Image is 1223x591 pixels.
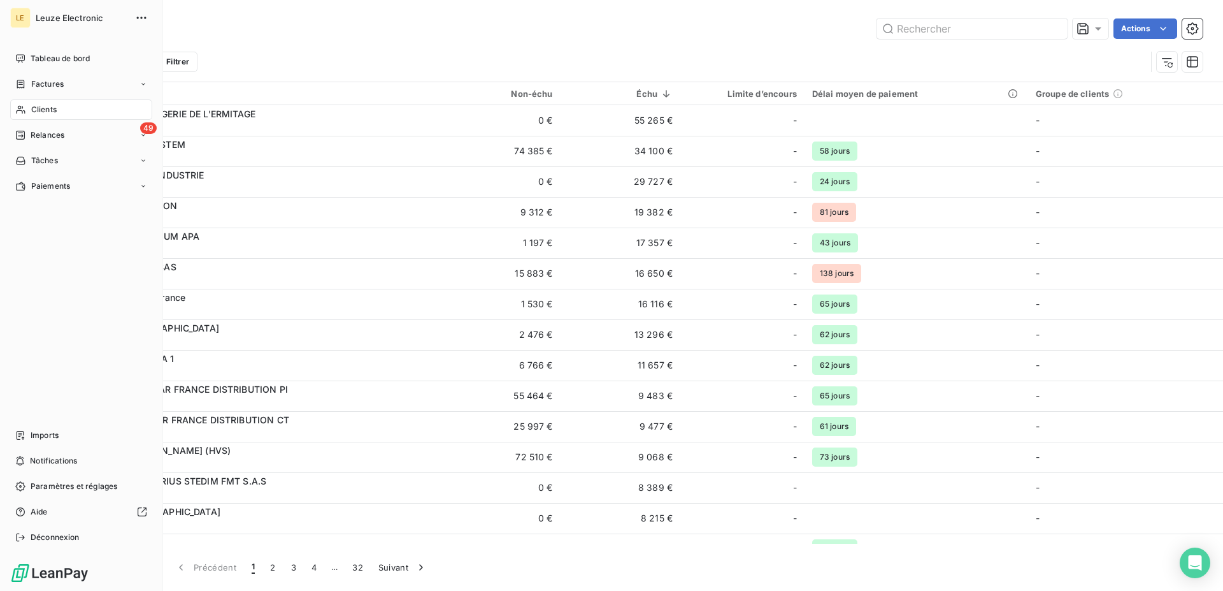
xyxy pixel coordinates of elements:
[1036,543,1040,554] span: -
[88,457,433,470] span: 122921
[440,166,560,197] td: 0 €
[793,420,797,433] span: -
[561,228,680,258] td: 17 357 €
[812,203,856,222] span: 81 jours
[561,166,680,197] td: 29 727 €
[876,18,1068,39] input: Rechercher
[1036,451,1040,462] span: -
[88,108,255,119] span: 122255 - FROMAGERIE DE L'ERMITAGE
[812,448,857,467] span: 73 jours
[561,105,680,136] td: 55 265 €
[812,233,858,252] span: 43 jours
[88,243,433,256] span: 120405
[793,298,797,310] span: -
[568,89,673,99] div: Échu
[244,554,262,581] button: 1
[88,212,433,225] span: 155507
[440,136,560,166] td: 74 385 €
[36,13,127,23] span: Leuze Electronic
[31,104,57,115] span: Clients
[252,561,255,574] span: 1
[440,381,560,411] td: 55 464 €
[88,384,288,395] span: 128691 - SONEPAR FRANCE DISTRIBUTION Pl
[31,129,64,141] span: Relances
[371,554,435,581] button: Suivant
[139,52,197,72] button: Filtrer
[561,503,680,534] td: 8 215 €
[440,503,560,534] td: 0 €
[10,563,89,583] img: Logo LeanPay
[31,532,80,543] span: Déconnexion
[793,451,797,463] span: -
[30,455,77,467] span: Notifications
[1180,548,1210,578] div: Open Intercom Messenger
[812,172,857,191] span: 24 jours
[561,197,680,228] td: 19 382 €
[345,554,371,581] button: 32
[88,476,266,486] span: 126035 - SARTORIUS STEDIM FMT S.A.S
[812,356,857,375] span: 62 jours
[31,506,48,518] span: Aide
[31,53,90,64] span: Tableau de bord
[793,237,797,249] span: -
[561,258,680,289] td: 16 650 €
[1036,298,1040,309] span: -
[440,442,560,472] td: 72 510 €
[10,8,31,28] div: LE
[561,319,680,350] td: 13 296 €
[812,142,857,161] span: 58 jours
[440,289,560,319] td: 1 530 €
[1036,513,1040,523] span: -
[812,295,857,314] span: 65 jours
[1036,360,1040,370] span: -
[561,289,680,319] td: 16 116 €
[31,180,70,192] span: Paiements
[812,539,857,558] span: 35 jours
[31,481,117,492] span: Paramètres et réglages
[448,89,552,99] div: Non-échu
[793,481,797,494] span: -
[324,557,345,578] span: …
[88,182,433,194] span: 121751
[1036,329,1040,340] span: -
[1036,482,1040,493] span: -
[793,206,797,219] span: -
[793,359,797,372] span: -
[440,197,560,228] td: 9 312 €
[88,427,433,439] span: 121187
[31,155,58,166] span: Tâches
[1036,268,1040,279] span: -
[561,472,680,503] td: 8 389 €
[561,350,680,381] td: 11 657 €
[561,411,680,442] td: 9 477 €
[812,264,861,283] span: 138 jours
[440,105,560,136] td: 0 €
[561,442,680,472] td: 9 068 €
[440,411,560,442] td: 25 997 €
[793,390,797,402] span: -
[1036,421,1040,432] span: -
[440,472,560,503] td: 0 €
[88,304,433,317] span: 119817
[793,543,797,555] span: -
[140,122,157,134] span: 49
[812,417,856,436] span: 61 jours
[88,518,433,531] span: 121460
[793,328,797,341] span: -
[1036,176,1040,187] span: -
[88,365,433,378] span: 122744
[1036,89,1110,99] span: Groupe de clients
[812,386,857,405] span: 65 jours
[10,502,152,522] a: Aide
[88,396,433,409] span: 128691
[793,114,797,127] span: -
[88,335,433,347] span: 119785
[283,554,304,581] button: 3
[1036,115,1040,126] span: -
[167,554,244,581] button: Précédent
[88,151,433,164] span: 121919
[1113,18,1177,39] button: Actions
[793,175,797,188] span: -
[1036,145,1040,156] span: -
[440,228,560,258] td: 1 197 €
